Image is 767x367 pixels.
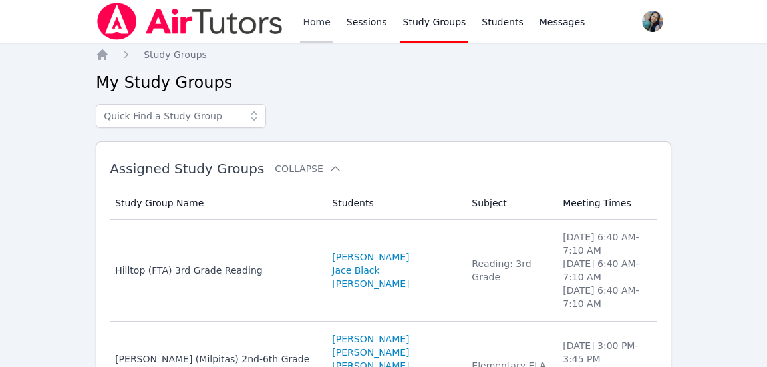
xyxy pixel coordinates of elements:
span: Study Groups [144,49,207,60]
li: [DATE] 6:40 AM - 7:10 AM [563,257,649,284]
span: Assigned Study Groups [110,161,264,177]
th: Students [324,187,464,220]
a: Study Groups [144,48,207,61]
a: [PERSON_NAME] [332,332,409,346]
div: Hilltop (FTA) 3rd Grade Reading [115,264,316,277]
button: Collapse [275,162,341,175]
span: Messages [539,15,585,29]
nav: Breadcrumb [96,48,671,61]
li: [DATE] 6:40 AM - 7:10 AM [563,284,649,310]
input: Quick Find a Study Group [96,104,266,128]
th: Study Group Name [110,187,324,220]
th: Subject [464,187,555,220]
a: [PERSON_NAME] [332,346,409,359]
li: [DATE] 3:00 PM - 3:45 PM [563,339,649,366]
img: Air Tutors [96,3,284,40]
a: [PERSON_NAME] [332,250,409,264]
div: Reading: 3rd Grade [472,257,547,284]
li: [DATE] 6:40 AM - 7:10 AM [563,230,649,257]
th: Meeting Times [555,187,657,220]
tr: Hilltop (FTA) 3rd Grade Reading[PERSON_NAME]Jace Black[PERSON_NAME]Reading: 3rd Grade[DATE] 6:40 ... [110,220,657,322]
h2: My Study Groups [96,72,671,93]
a: [PERSON_NAME] [332,277,409,290]
a: Jace Black [332,264,379,277]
